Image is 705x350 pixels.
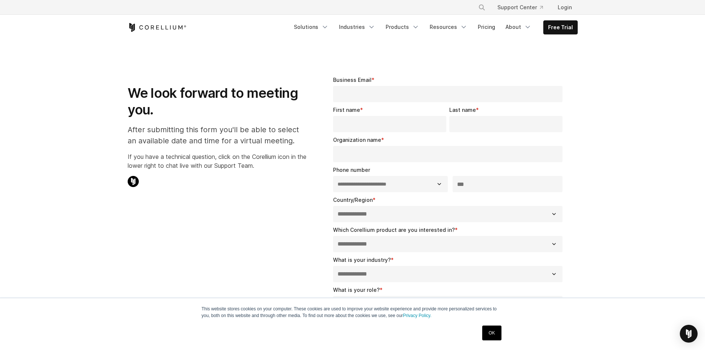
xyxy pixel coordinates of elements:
[552,1,578,14] a: Login
[680,325,698,343] div: Open Intercom Messenger
[289,20,578,34] div: Navigation Menu
[128,176,139,187] img: Corellium Chat Icon
[501,20,536,34] a: About
[403,313,432,318] a: Privacy Policy.
[469,1,578,14] div: Navigation Menu
[333,197,373,203] span: Country/Region
[333,257,391,263] span: What is your industry?
[333,227,455,233] span: Which Corellium product are you interested in?
[449,107,476,113] span: Last name
[128,124,306,146] p: After submitting this form you'll be able to select an available date and time for a virtual meet...
[475,1,489,14] button: Search
[333,137,381,143] span: Organization name
[473,20,500,34] a: Pricing
[491,1,549,14] a: Support Center
[425,20,472,34] a: Resources
[128,85,306,118] h1: We look forward to meeting you.
[128,152,306,170] p: If you have a technical question, click on the Corellium icon in the lower right to chat live wit...
[335,20,380,34] a: Industries
[333,107,360,113] span: First name
[289,20,333,34] a: Solutions
[381,20,424,34] a: Products
[482,326,501,340] a: OK
[333,287,380,293] span: What is your role?
[128,23,187,32] a: Corellium Home
[333,77,372,83] span: Business Email
[544,21,577,34] a: Free Trial
[202,306,504,319] p: This website stores cookies on your computer. These cookies are used to improve your website expe...
[333,167,370,173] span: Phone number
